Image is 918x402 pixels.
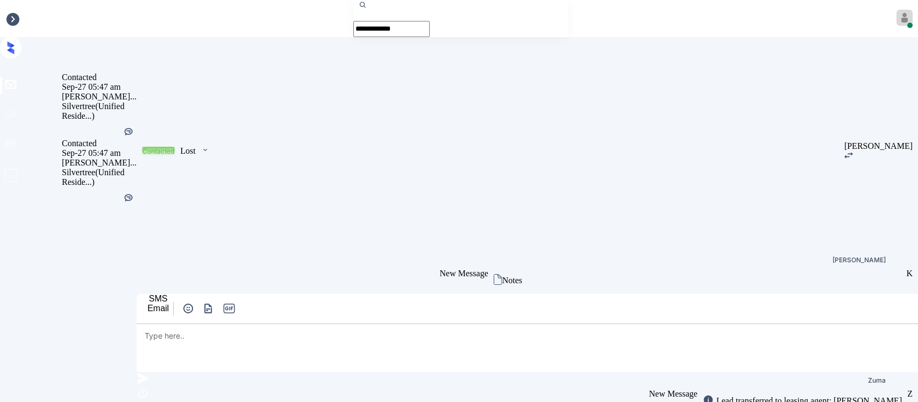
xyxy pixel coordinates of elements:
[123,192,134,203] img: Kelsey was silent
[62,73,137,82] div: Contacted
[143,147,174,155] div: Contacted
[502,276,522,285] div: Notes
[62,158,137,168] div: [PERSON_NAME]...
[137,387,150,400] img: icon-zuma
[123,126,134,137] img: Kelsey was silent
[123,192,134,205] div: Kelsey was silent
[62,82,137,92] div: Sep-27 05:47 am
[182,302,195,315] img: icon-zuma
[62,168,137,187] div: Silvertree (Unified Reside...)
[147,294,169,304] div: SMS
[832,257,886,263] div: [PERSON_NAME]
[202,302,215,315] img: icon-zuma
[906,269,913,278] div: K
[123,126,134,139] div: Kelsey was silent
[3,168,18,186] span: profile
[494,274,502,285] img: icon-zuma
[844,152,853,159] img: icon-zuma
[62,102,137,121] div: Silvertree (Unified Reside...)
[896,10,913,26] img: avatar
[137,372,150,385] img: icon-zuma
[844,141,913,151] div: [PERSON_NAME]
[201,145,209,155] img: icon-zuma
[62,139,137,148] div: Contacted
[62,148,137,158] div: Sep-27 05:47 am
[180,146,195,156] div: Lost
[147,304,169,313] div: Email
[440,269,488,278] span: New Message
[62,92,137,102] div: [PERSON_NAME]...
[5,14,25,24] div: Inbox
